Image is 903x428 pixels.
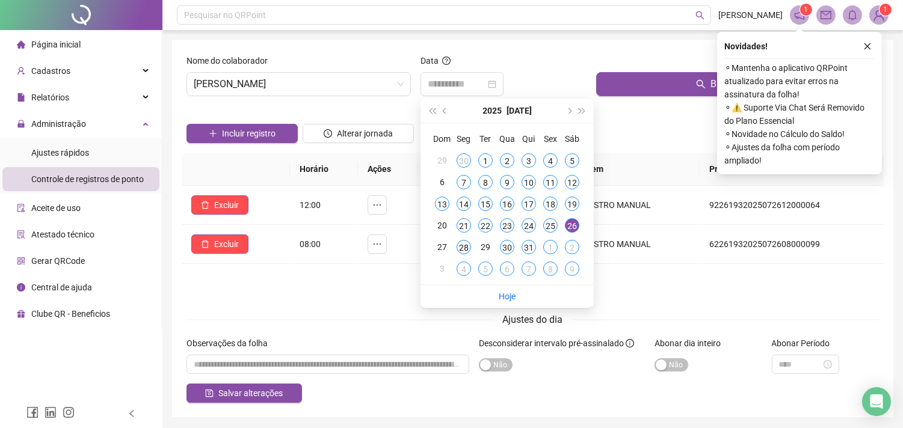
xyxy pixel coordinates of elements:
[431,236,453,258] td: 2025-07-27
[425,99,439,123] button: super-prev-year
[496,193,518,215] td: 2025-07-16
[540,193,561,215] td: 2025-07-18
[186,337,276,350] label: Observações da folha
[518,171,540,193] td: 2025-07-10
[522,218,536,233] div: 24
[303,124,414,143] button: Alterar jornada
[191,234,248,254] button: Excluir
[457,261,471,276] div: 4
[194,73,404,96] span: BHRENO MATHEUS NASCIMENTO SOUSA
[431,258,453,280] td: 2025-08-03
[457,153,471,168] div: 30
[205,389,214,397] span: save
[31,148,89,157] span: Ajustes rápidos
[500,197,514,211] div: 16
[421,56,439,66] span: Data
[457,218,471,233] div: 21
[565,240,579,254] div: 2
[794,10,805,20] span: notification
[724,141,875,167] span: ⚬ Ajustes da folha com período ampliado!
[31,93,69,102] span: Relatórios
[565,261,579,276] div: 9
[303,130,414,139] a: Alterar jornada
[63,406,75,418] span: instagram
[453,215,475,236] td: 2025-07-21
[870,6,888,24] img: 85695
[522,240,536,254] div: 31
[496,171,518,193] td: 2025-07-09
[475,193,496,215] td: 2025-07-15
[457,240,471,254] div: 28
[500,175,514,189] div: 9
[218,387,283,400] span: Salvar alterações
[518,150,540,171] td: 2025-07-03
[475,236,496,258] td: 2025-07-29
[31,230,94,239] span: Atestado técnico
[435,261,449,276] div: 3
[518,236,540,258] td: 2025-07-31
[496,236,518,258] td: 2025-07-30
[503,314,563,325] span: Ajustes do dia
[710,77,779,91] span: Buscar registros
[442,57,451,65] span: question-circle
[561,171,583,193] td: 2025-07-12
[565,175,579,189] div: 12
[695,11,704,20] span: search
[496,215,518,236] td: 2025-07-23
[496,258,518,280] td: 2025-08-06
[518,128,540,150] th: Qui
[17,257,25,265] span: qrcode
[209,129,217,138] span: plus
[543,261,558,276] div: 8
[724,101,875,127] span: ⚬ ⚠️ Suporte Via Chat Será Removido do Plano Essencial
[522,153,536,168] div: 3
[718,8,783,22] span: [PERSON_NAME]
[372,239,382,249] span: ellipsis
[500,153,514,168] div: 2
[862,387,891,416] div: Open Intercom Messenger
[543,197,558,211] div: 18
[543,240,558,254] div: 1
[540,150,561,171] td: 2025-07-04
[457,197,471,211] div: 14
[724,40,768,53] span: Novidades !
[453,150,475,171] td: 2025-06-30
[431,150,453,171] td: 2025-06-29
[540,236,561,258] td: 2025-08-01
[435,218,449,233] div: 20
[475,258,496,280] td: 2025-08-05
[431,128,453,150] th: Dom
[31,40,81,49] span: Página inicial
[596,72,879,96] button: Buscar registros
[772,337,838,350] label: Abonar Período
[561,236,583,258] td: 2025-08-02
[435,197,449,211] div: 13
[17,40,25,49] span: home
[880,4,892,16] sup: Atualize o seu contato no menu Meus Dados
[724,61,875,101] span: ⚬ Mantenha o aplicativo QRPoint atualizado para evitar erros na assinatura da folha!
[201,201,209,209] span: delete
[500,261,514,276] div: 6
[418,153,473,186] th: Foto
[128,409,136,418] span: left
[478,261,493,276] div: 5
[439,99,452,123] button: prev-year
[222,127,276,140] span: Incluir registro
[186,124,298,143] button: Incluir registro
[561,150,583,171] td: 2025-07-05
[45,406,57,418] span: linkedin
[435,153,449,168] div: 29
[543,175,558,189] div: 11
[31,283,92,292] span: Central de ajuda
[522,261,536,276] div: 7
[475,128,496,150] th: Ter
[17,67,25,75] span: user-add
[499,292,516,301] a: Hoje
[478,218,493,233] div: 22
[500,218,514,233] div: 23
[435,175,449,189] div: 6
[565,218,579,233] div: 26
[821,10,831,20] span: mail
[453,236,475,258] td: 2025-07-28
[696,79,706,89] span: search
